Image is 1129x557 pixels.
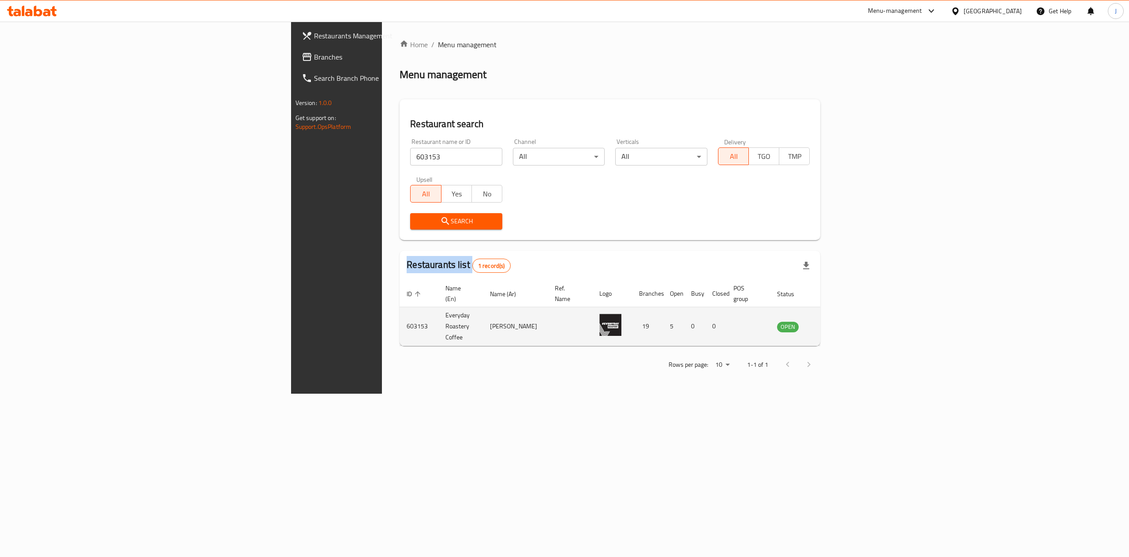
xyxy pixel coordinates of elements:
span: J [1115,6,1117,16]
span: Ref. Name [555,283,582,304]
nav: breadcrumb [400,39,820,50]
th: Logo [592,280,632,307]
button: Yes [441,185,472,203]
span: Get support on: [295,112,336,124]
span: Name (Ar) [490,289,527,299]
div: All [615,148,707,166]
span: All [414,188,437,200]
p: 1-1 of 1 [747,359,768,370]
span: Restaurants Management [314,30,473,41]
a: Branches [295,46,480,68]
span: Search [417,216,495,227]
h2: Restaurant search [410,117,810,131]
button: TMP [779,147,810,165]
img: Everyday Roastery Coffee [599,314,621,336]
td: 0 [684,307,705,346]
span: POS group [733,283,759,304]
th: Open [663,280,684,307]
span: Name (En) [445,283,472,304]
th: Action [816,280,847,307]
button: Search [410,213,502,230]
th: Branches [632,280,663,307]
div: Export file [796,255,817,276]
span: 1 record(s) [473,262,510,270]
a: Support.OpsPlatform [295,121,351,132]
button: All [410,185,441,203]
td: 0 [705,307,726,346]
div: Menu-management [868,6,922,16]
input: Search for restaurant name or ID.. [410,148,502,166]
span: TGO [752,150,776,163]
table: enhanced table [400,280,847,346]
td: [PERSON_NAME] [483,307,548,346]
span: Yes [445,188,468,200]
span: All [722,150,745,163]
div: Rows per page: [712,358,733,372]
p: Rows per page: [669,359,708,370]
div: All [513,148,605,166]
button: TGO [748,147,779,165]
button: No [471,185,502,203]
th: Busy [684,280,705,307]
span: Branches [314,52,473,62]
span: No [475,188,499,200]
span: Status [777,289,806,299]
a: Restaurants Management [295,25,480,46]
span: ID [407,289,423,299]
label: Upsell [416,176,433,182]
h2: Restaurants list [407,258,510,273]
div: [GEOGRAPHIC_DATA] [964,6,1022,16]
span: Search Branch Phone [314,73,473,83]
span: 1.0.0 [318,97,332,109]
label: Delivery [724,139,746,145]
th: Closed [705,280,726,307]
span: TMP [783,150,806,163]
span: OPEN [777,322,799,332]
button: All [718,147,749,165]
td: 19 [632,307,663,346]
span: Version: [295,97,317,109]
td: 5 [663,307,684,346]
a: Search Branch Phone [295,68,480,89]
